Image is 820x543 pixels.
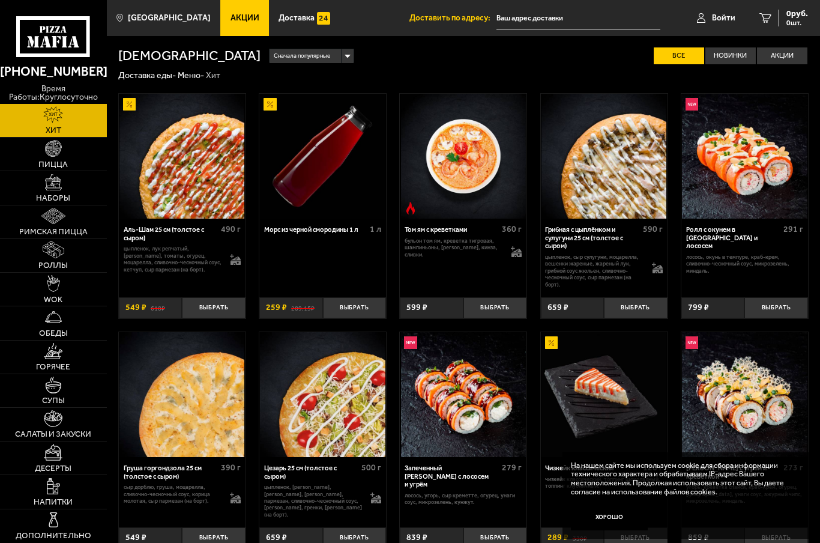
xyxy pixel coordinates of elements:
[757,47,807,64] label: Акции
[119,94,246,219] a: АкционныйАль-Шам 25 см (толстое с сыром)
[260,332,385,457] img: Цезарь 25 см (толстое с сыром)
[15,430,91,438] span: Салаты и закуски
[686,98,698,111] img: Новинка
[178,70,204,80] a: Меню-
[686,336,698,349] img: Новинка
[654,47,704,64] label: Все
[151,303,165,312] s: 618 ₽
[264,484,362,518] p: цыпленок, [PERSON_NAME], [PERSON_NAME], [PERSON_NAME], пармезан, сливочно-чесночный соус, [PERSON...
[44,296,62,304] span: WOK
[118,70,176,80] a: Доставка еды-
[266,303,287,312] span: 259 ₽
[34,498,73,506] span: Напитки
[404,336,417,349] img: Новинка
[264,464,358,481] div: Цезарь 25 см (толстое с сыром)
[686,253,803,274] p: лосось, окунь в темпуре, краб-крем, сливочно-чесночный соус, микрозелень, миндаль.
[545,476,662,490] p: Чизкейк классический, топпинг шоколадный, топпинг клубничный.
[38,160,68,169] span: Пицца
[124,464,218,481] div: Груша горгондзола 25 см (толстое с сыром)
[405,226,499,234] div: Том ям с креветками
[681,332,808,457] a: НовинкаРолл Калипсо с угрём и креветкой
[260,94,385,219] img: Морс из черной смородины 1 л
[124,226,218,242] div: Аль-Шам 25 см (толстое с сыром)
[571,461,792,497] p: На нашем сайте мы используем cookie для сбора информации технического характера и обрабатываем IP...
[682,332,807,457] img: Ролл Калипсо с угрём и креветкой
[279,14,315,22] span: Доставка
[405,464,499,489] div: Запеченный [PERSON_NAME] с лососем и угрём
[401,94,526,219] img: Том ям с креветками
[46,126,61,135] span: Хит
[541,332,666,457] img: Чизкейк классический
[541,94,668,219] a: Грибная с цыплёнком и сулугуни 25 см (толстое с сыром)
[686,226,780,250] div: Ролл с окунем в [GEOGRAPHIC_DATA] и лососем
[688,303,709,312] span: 799 ₽
[36,363,70,371] span: Горячее
[221,224,241,234] span: 490 г
[182,297,245,318] button: Выбрать
[406,303,427,312] span: 599 ₽
[545,226,639,250] div: Грибная с цыплёнком и сулугуни 25 см (толстое с сыром)
[370,224,381,234] span: 1 л
[406,533,427,542] span: 839 ₽
[323,297,386,318] button: Выбрать
[404,202,417,214] img: Острое блюдо
[125,533,146,542] span: 549 ₽
[541,332,668,457] a: АкционныйЧизкейк классический
[502,224,522,234] span: 360 г
[545,464,639,473] div: Чизкейк классический
[409,14,496,22] span: Доставить по адресу:
[705,47,756,64] label: Новинки
[124,484,222,504] p: сыр дорблю, груша, моцарелла, сливочно-чесночный соус, корица молотая, сыр пармезан (на борт).
[36,194,70,202] span: Наборы
[547,303,568,312] span: 659 ₽
[545,253,643,288] p: цыпленок, сыр сулугуни, моцарелла, вешенки жареные, жареный лук, грибной соус Жюльен, сливочно-че...
[604,297,667,318] button: Выбрать
[688,533,709,542] span: 859 ₽
[317,12,330,25] img: 15daf4d41897b9f0e9f617042186c801.svg
[786,10,808,18] span: 0 руб.
[361,463,381,473] span: 500 г
[259,94,386,219] a: АкционныйМорс из черной смородины 1 л
[266,533,287,542] span: 659 ₽
[291,303,315,312] s: 289.15 ₽
[401,332,526,457] img: Запеченный ролл Гурмэ с лососем и угрём
[786,19,808,26] span: 0 шт.
[124,245,222,273] p: цыпленок, лук репчатый, [PERSON_NAME], томаты, огурец, моцарелла, сливочно-чесночный соус, кетчуп...
[496,7,660,29] input: Ваш адрес доставки
[400,332,526,457] a: НовинкаЗапеченный ролл Гурмэ с лососем и угрём
[206,70,220,82] div: Хит
[221,463,241,473] span: 390 г
[547,533,568,542] span: 289 ₽
[118,49,261,63] h1: [DEMOGRAPHIC_DATA]
[502,463,522,473] span: 279 г
[783,224,803,234] span: 291 г
[400,94,526,219] a: Острое блюдоТом ям с креветками
[19,228,88,236] span: Римская пицца
[274,48,330,64] span: Сначала популярные
[119,94,244,219] img: Аль-Шам 25 см (толстое с сыром)
[405,492,522,506] p: лосось, угорь, Сыр креметте, огурец, унаги соус, микрозелень, кунжут.
[571,505,648,530] button: Хорошо
[681,94,808,219] a: НовинкаРолл с окунем в темпуре и лососем
[125,303,146,312] span: 549 ₽
[39,329,68,338] span: Обеды
[38,261,68,270] span: Роллы
[42,396,65,405] span: Супы
[712,14,735,22] span: Войти
[405,237,502,258] p: бульон том ям, креветка тигровая, шампиньоны, [PERSON_NAME], кинза, сливки.
[682,94,807,219] img: Ролл с окунем в темпуре и лососем
[119,332,244,457] img: Груша горгондзола 25 см (толстое с сыром)
[119,332,246,457] a: Груша горгондзола 25 см (толстое с сыром)
[573,533,587,542] s: 330 ₽
[231,14,259,22] span: Акции
[541,94,666,219] img: Грибная с цыплёнком и сулугуни 25 см (толстое с сыром)
[264,98,276,111] img: Акционный
[123,98,136,111] img: Акционный
[16,532,91,540] span: Дополнительно
[128,14,211,22] span: [GEOGRAPHIC_DATA]
[259,332,386,457] a: Цезарь 25 см (толстое с сыром)
[264,226,367,234] div: Морс из черной смородины 1 л
[35,464,71,473] span: Десерты
[643,224,663,234] span: 590 г
[545,336,558,349] img: Акционный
